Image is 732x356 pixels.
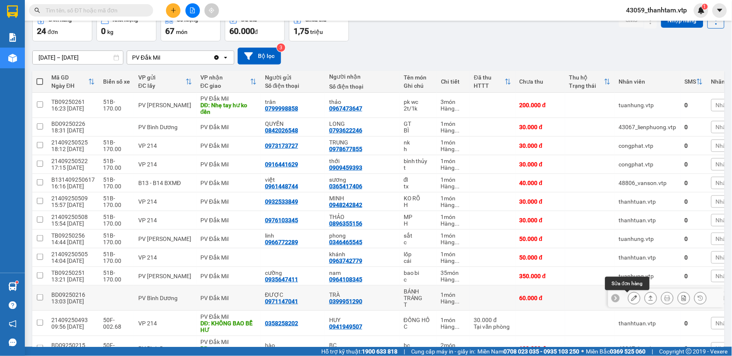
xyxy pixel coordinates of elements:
span: ... [455,220,460,227]
div: 0346465545 [329,239,362,245]
div: tuanhung.vtp [619,236,677,242]
div: phong [329,232,395,239]
span: 67 [165,26,174,36]
div: Hàng thông thường [441,239,466,245]
input: Tìm tên, số ĐT hoặc mã đơn [46,6,143,15]
th: Toggle SortBy [134,71,196,93]
div: 1 món [441,195,466,202]
div: Thu hộ [569,74,604,81]
img: solution-icon [8,33,17,42]
div: 1 món [441,214,466,220]
div: thanhtuan.vtp [619,198,677,205]
div: 15:57 [DATE] [51,202,95,208]
div: B131409250617 [51,176,95,183]
th: Toggle SortBy [565,71,615,93]
div: 0 [685,217,703,224]
span: VP 214 [83,60,96,65]
div: 0941949507 [329,323,362,330]
span: aim [209,7,214,13]
div: Hàng thông thường [441,127,466,134]
span: ... [455,202,460,208]
button: Khối lượng0kg [96,12,157,41]
div: HUY [329,317,395,323]
span: message [9,339,17,346]
div: PV [PERSON_NAME] [138,102,192,108]
span: Nơi gửi: [8,58,17,70]
div: 0 [685,320,703,327]
th: Toggle SortBy [47,71,99,93]
div: 1 món [441,232,466,239]
span: Nơi nhận: [63,58,77,70]
span: plus [171,7,176,13]
div: PV Đắk Mil [200,180,257,186]
div: PV Đắk Mil [200,339,257,345]
span: 08:27:21 [DATE] [79,37,117,43]
span: Nhãn [716,102,730,108]
button: plus [166,3,181,18]
div: Người gửi [265,74,321,81]
div: TB09250256 [51,232,95,239]
div: ĐƯỢC [265,291,321,298]
div: 51B-170.00 [103,158,130,171]
div: 30.000 đ [520,124,561,130]
div: 51B-170.00 [103,269,130,283]
div: 16:23 [DATE] [51,105,95,112]
span: DM09250444 [82,31,117,37]
button: aim [205,3,219,18]
div: 0966772289 [265,239,298,245]
div: 16:16 [DATE] [51,183,95,190]
div: 0935647411 [265,276,298,283]
span: kg [107,29,113,35]
strong: CÔNG TY TNHH [GEOGRAPHIC_DATA] 214 QL13 - P.26 - Q.BÌNH THẠNH - TP HCM 1900888606 [22,13,67,44]
div: 15:54 [DATE] [51,220,95,227]
span: Nhãn [716,273,730,279]
div: pk wc [404,99,433,105]
div: nk [404,139,433,146]
div: 0964108345 [329,276,362,283]
div: 0 [685,198,703,205]
div: 0961448744 [265,183,298,190]
div: 100.000 đ [520,345,561,352]
button: Bộ lọc [238,48,281,65]
div: trân [265,99,321,105]
div: ĐC lấy [138,82,185,89]
div: 0 [685,142,703,149]
div: 0909459393 [329,164,362,171]
div: Biển số xe [103,78,130,85]
span: Nhãn [716,254,730,261]
div: 50.000 đ [520,254,561,261]
span: ... [455,276,460,283]
div: 51B-170.00 [103,139,130,152]
span: Nhãn [716,161,730,168]
span: ... [455,257,460,264]
div: BD09250226 [51,120,95,127]
div: PV Đắk Mil [200,313,257,320]
div: linh [265,232,321,239]
div: PV Đắk Mil [200,236,257,242]
div: c [404,239,433,245]
div: VP 214 [138,198,192,205]
div: VP 214 [138,217,192,224]
div: Giao hàng [645,292,657,304]
div: H [404,202,433,208]
div: 21409250493 [51,317,95,323]
div: PV Đắk Mil [200,124,257,130]
div: tx [404,183,433,190]
span: search [34,7,40,13]
div: 14:04 [DATE] [51,257,95,264]
div: Sửa đơn hàng [605,277,650,290]
div: PV [PERSON_NAME] [138,273,192,279]
div: lốp [404,251,433,257]
span: ... [455,164,460,171]
div: việt [265,176,321,183]
div: PV Đắk Mil [200,273,257,279]
span: ... [455,323,460,330]
div: Trạng thái [569,82,604,89]
div: 0842026548 [265,127,298,134]
span: Nhãn [716,124,730,130]
div: PV Đắk Mil [200,161,257,168]
div: 0896355156 [329,220,362,227]
div: t [404,164,433,171]
div: PV Đắk Mil [200,295,257,301]
button: Đơn hàng24đơn [32,12,92,41]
